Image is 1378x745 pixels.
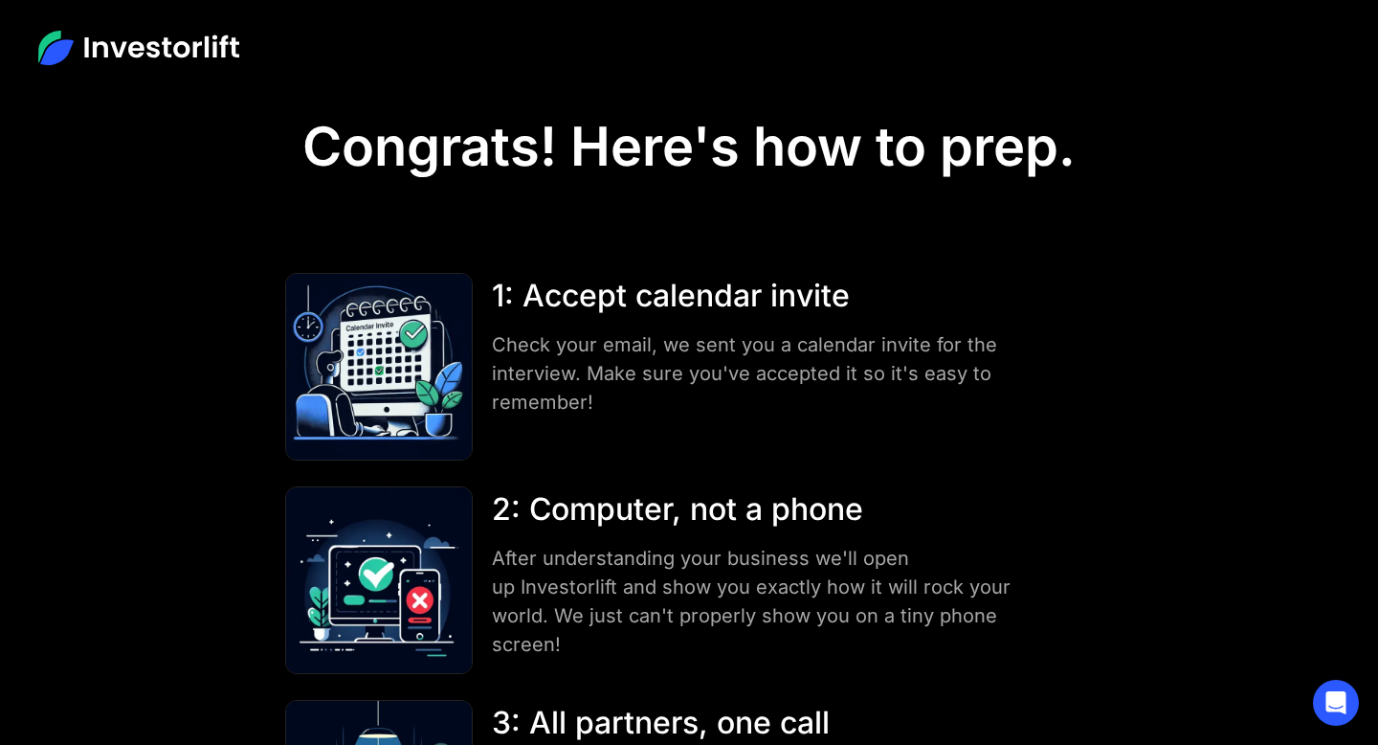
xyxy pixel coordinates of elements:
[492,544,1033,659] div: After understanding your business we'll open up Investorlift and show you exactly how it will roc...
[492,330,1033,417] div: Check your email, we sent you a calendar invite for the interview. Make sure you've accepted it s...
[1313,680,1359,726] div: Open Intercom Messenger
[302,115,1076,179] h1: Congrats! Here's how to prep.
[492,273,1033,319] div: 1: Accept calendar invite
[492,486,1033,532] div: 2: Computer, not a phone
